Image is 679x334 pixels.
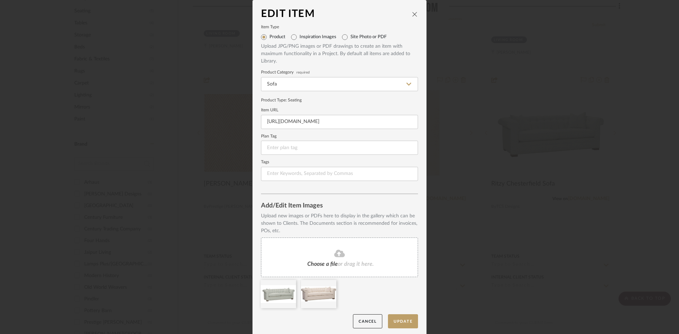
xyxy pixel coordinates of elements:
[261,135,418,138] label: Plan Tag
[261,43,418,65] div: Upload JPG/PNG images or PDF drawings to create an item with maximum functionality in a Project. ...
[338,261,374,267] span: or drag it here.
[261,109,418,112] label: Item URL
[286,98,302,102] span: : Seating
[353,314,382,329] button: Cancel
[261,31,418,43] mat-radio-group: Select item type
[307,261,338,267] span: Choose a file
[261,115,418,129] input: Enter URL
[261,160,418,164] label: Tags
[388,314,418,329] button: Update
[261,167,418,181] input: Enter Keywords, Separated by Commas
[261,97,418,103] div: Product Type
[261,77,418,91] input: Type a category to search and select
[261,71,418,74] label: Product Category
[269,34,285,40] label: Product
[261,8,412,20] div: Edit Item
[296,71,310,74] span: required
[300,34,336,40] label: Inspiration Images
[412,11,418,17] button: close
[261,25,418,29] label: Item Type
[261,212,418,235] div: Upload new images or PDFs here to display in the gallery which can be shown to Clients. The Docum...
[261,141,418,155] input: Enter plan tag
[261,203,418,210] div: Add/Edit Item Images
[350,34,387,40] label: Site Photo or PDF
